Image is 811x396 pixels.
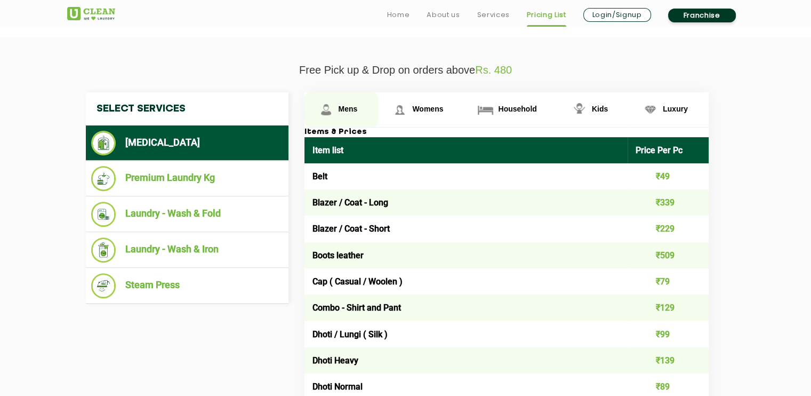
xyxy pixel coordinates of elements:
li: Laundry - Wash & Iron [91,237,283,263]
a: Login/Signup [583,8,651,22]
a: Pricing List [527,9,566,21]
td: ₹339 [628,189,709,216]
p: Free Pick up & Drop on orders above [67,64,744,76]
td: ₹129 [628,295,709,321]
span: Kids [592,105,608,113]
td: ₹229 [628,216,709,242]
img: Womens [390,100,409,119]
a: Services [477,9,509,21]
h3: Items & Prices [304,128,709,137]
td: ₹79 [628,268,709,295]
span: Luxury [663,105,688,113]
span: Womens [412,105,443,113]
li: [MEDICAL_DATA] [91,131,283,155]
th: Item list [304,137,628,163]
td: ₹509 [628,242,709,268]
a: Franchise [668,9,736,22]
img: Laundry - Wash & Iron [91,237,116,263]
a: About us [427,9,460,21]
span: Household [498,105,536,113]
li: Steam Press [91,273,283,298]
img: UClean Laundry and Dry Cleaning [67,7,115,20]
td: ₹49 [628,163,709,189]
td: Cap ( Casual / Woolen ) [304,268,628,295]
td: Combo - Shirt and Pant [304,295,628,321]
td: ₹139 [628,347,709,374]
td: Blazer / Coat - Long [304,189,628,216]
h4: Select Services [86,92,288,125]
td: Belt [304,163,628,189]
td: Blazer / Coat - Short [304,216,628,242]
img: Kids [570,100,589,119]
th: Price Per Pc [628,137,709,163]
td: Dhoti / Lungi ( Silk ) [304,321,628,347]
img: Luxury [641,100,660,119]
img: Premium Laundry Kg [91,166,116,191]
span: Mens [339,105,358,113]
td: Boots leather [304,242,628,268]
span: Rs. 480 [475,64,512,76]
img: Household [476,100,495,119]
a: Home [387,9,410,21]
td: Dhoti Heavy [304,347,628,374]
img: Laundry - Wash & Fold [91,202,116,227]
li: Premium Laundry Kg [91,166,283,191]
img: Steam Press [91,273,116,298]
img: Mens [317,100,335,119]
td: ₹99 [628,321,709,347]
li: Laundry - Wash & Fold [91,202,283,227]
img: Dry Cleaning [91,131,116,155]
